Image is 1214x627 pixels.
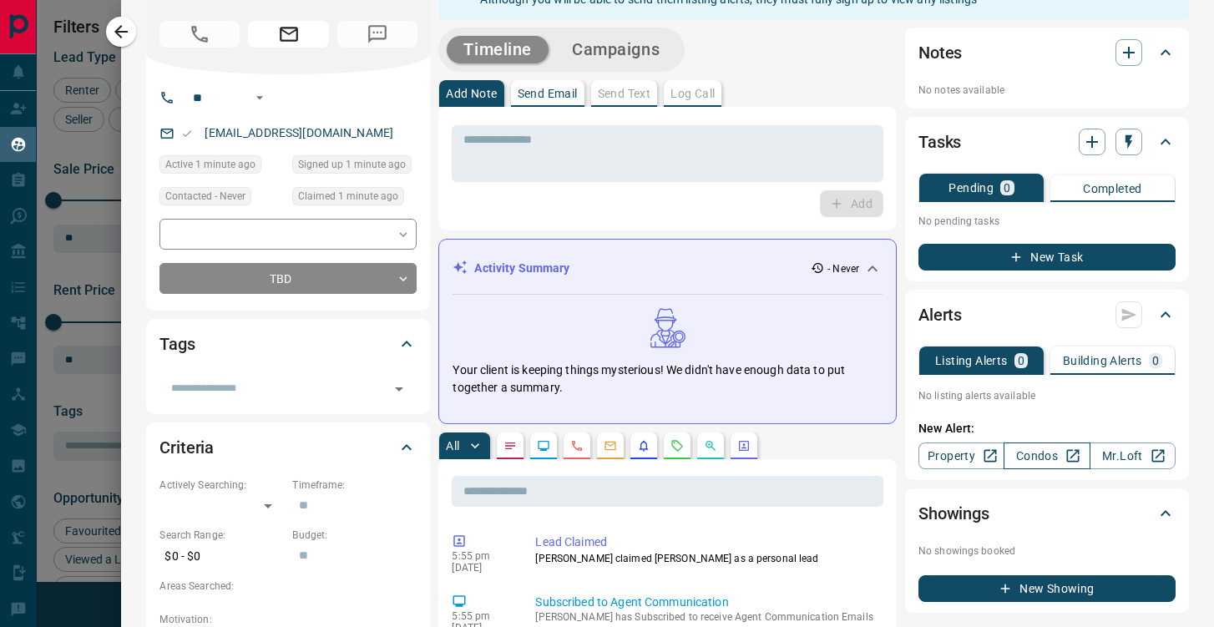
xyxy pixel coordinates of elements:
div: Tasks [918,122,1176,162]
p: No listing alerts available [918,388,1176,403]
h2: Showings [918,500,989,527]
p: Motivation: [159,612,417,627]
a: Mr.Loft [1090,442,1176,469]
button: New Task [918,244,1176,271]
p: Budget: [292,528,417,543]
button: Campaigns [555,36,676,63]
svg: Calls [570,439,584,453]
h2: Criteria [159,434,214,461]
svg: Emails [604,439,617,453]
span: Claimed 1 minute ago [298,188,398,205]
p: $0 - $0 [159,543,284,570]
button: Timeline [447,36,549,63]
p: [DATE] [452,562,510,574]
p: [PERSON_NAME] has Subscribed to receive Agent Communication Emails [535,611,877,623]
svg: Agent Actions [737,439,751,453]
p: Search Range: [159,528,284,543]
div: Tags [159,324,417,364]
svg: Requests [670,439,684,453]
p: Lead Claimed [535,533,877,551]
p: No showings booked [918,544,1176,559]
button: Open [387,377,411,401]
p: [PERSON_NAME] claimed [PERSON_NAME] as a personal lead [535,551,877,566]
button: New Showing [918,575,1176,602]
div: Notes [918,33,1176,73]
p: Send Email [518,88,578,99]
a: Property [918,442,1004,469]
p: Areas Searched: [159,579,417,594]
p: No notes available [918,83,1176,98]
div: Criteria [159,427,417,468]
button: Open [250,88,270,108]
h2: Tasks [918,129,961,155]
p: Completed [1083,183,1142,195]
div: Mon Sep 15 2025 [159,155,284,179]
div: Mon Sep 15 2025 [292,187,417,210]
p: All [446,440,459,452]
p: New Alert: [918,420,1176,437]
p: Add Note [446,88,497,99]
p: 0 [1152,355,1159,367]
span: No Number [337,21,417,48]
svg: Listing Alerts [637,439,650,453]
h2: Alerts [918,301,962,328]
span: Email [248,21,328,48]
p: 0 [1004,182,1010,194]
h2: Tags [159,331,195,357]
p: 5:55 pm [452,610,510,622]
div: Activity Summary- Never [453,253,883,284]
div: Showings [918,493,1176,533]
div: TBD [159,263,417,294]
p: Subscribed to Agent Communication [535,594,877,611]
span: Signed up 1 minute ago [298,156,406,173]
a: Condos [1004,442,1090,469]
p: No pending tasks [918,209,1176,234]
p: - Never [827,261,859,276]
span: Active 1 minute ago [165,156,255,173]
p: Your client is keeping things mysterious! We didn't have enough data to put together a summary. [453,362,883,397]
svg: Opportunities [704,439,717,453]
p: 0 [1018,355,1024,367]
p: Pending [948,182,994,194]
h2: Notes [918,39,962,66]
svg: Lead Browsing Activity [537,439,550,453]
div: Mon Sep 15 2025 [292,155,417,179]
p: 5:55 pm [452,550,510,562]
svg: Email Valid [181,128,193,139]
svg: Notes [503,439,517,453]
p: Activity Summary [474,260,569,277]
p: Timeframe: [292,478,417,493]
span: No Number [159,21,240,48]
p: Building Alerts [1063,355,1142,367]
span: Contacted - Never [165,188,245,205]
div: Alerts [918,295,1176,335]
p: Listing Alerts [935,355,1008,367]
p: Actively Searching: [159,478,284,493]
a: [EMAIL_ADDRESS][DOMAIN_NAME] [205,126,393,139]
